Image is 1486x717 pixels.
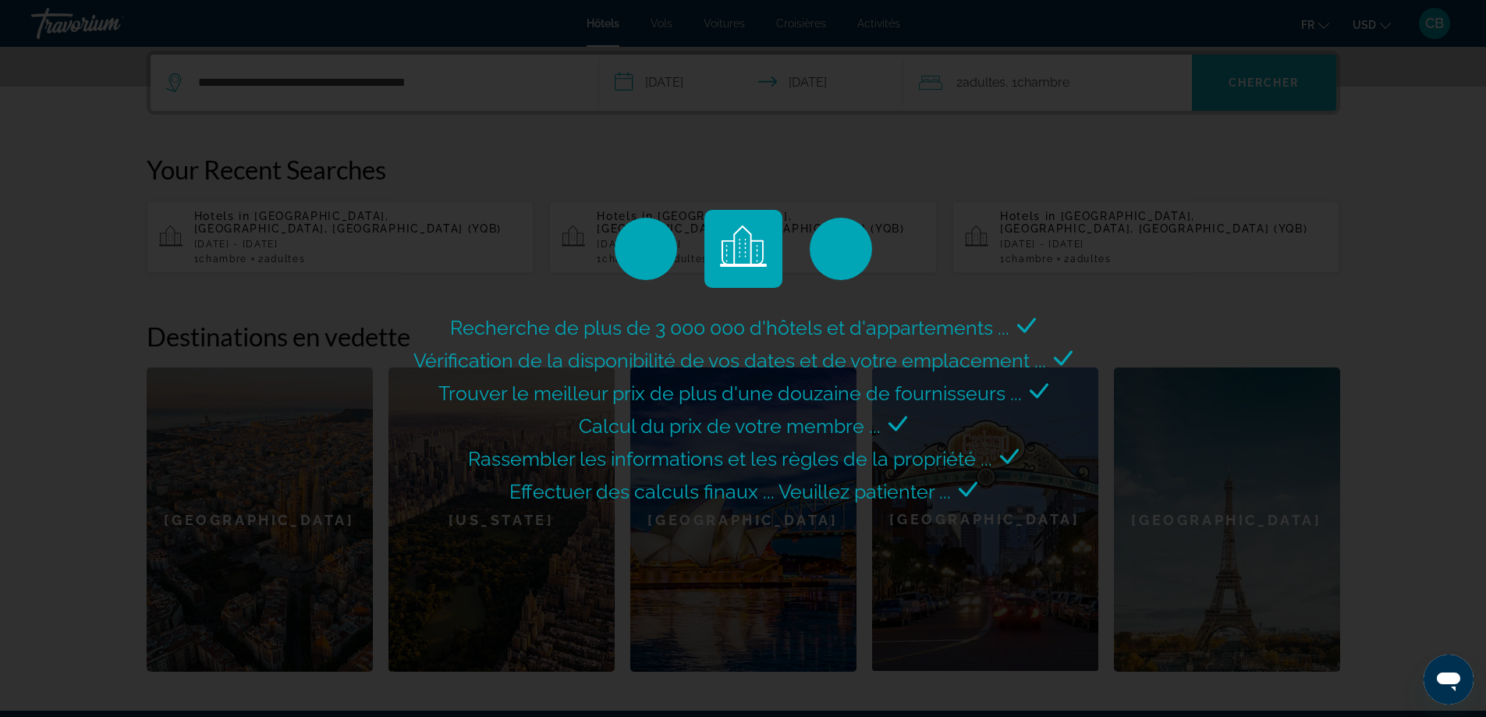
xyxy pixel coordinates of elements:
span: Effectuer des calculs finaux ... Veuillez patienter ... [509,480,951,503]
span: Trouver le meilleur prix de plus d'une douzaine de fournisseurs ... [438,382,1022,405]
span: Vérification de la disponibilité de vos dates et de votre emplacement ... [413,349,1046,372]
span: Calcul du prix de votre membre ... [579,414,881,438]
span: Rassembler les informations et les règles de la propriété ... [468,447,992,470]
iframe: Bouton de lancement de la fenêtre de messagerie [1424,655,1474,705]
span: Recherche de plus de 3 000 000 d'hôtels et d'appartements ... [450,316,1009,339]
